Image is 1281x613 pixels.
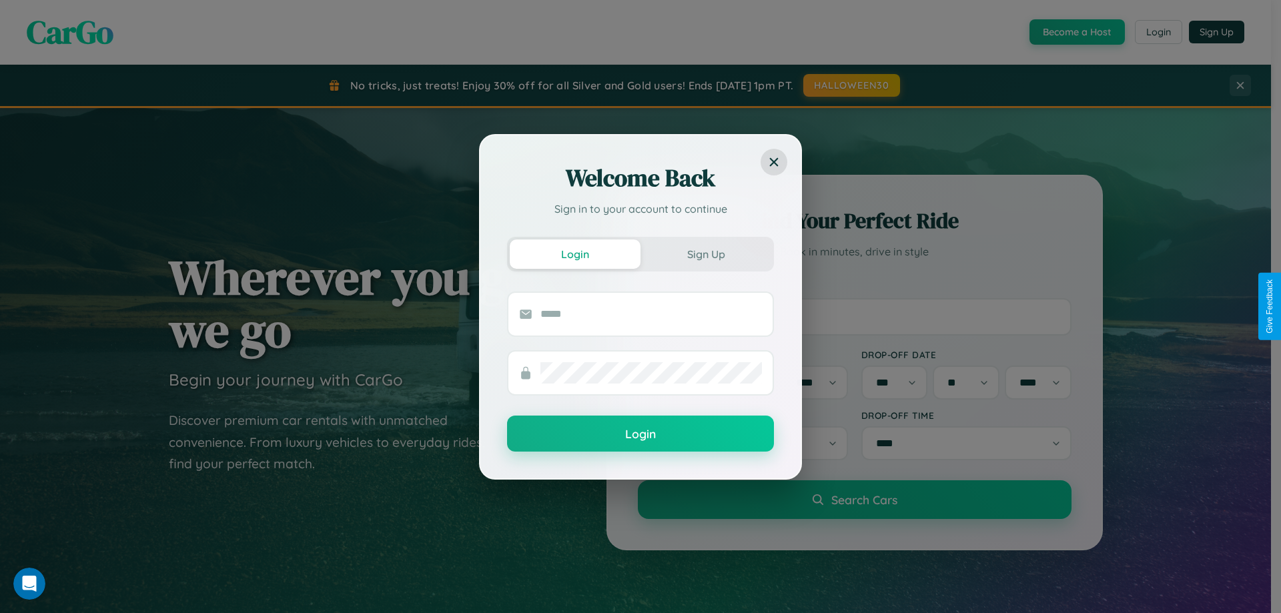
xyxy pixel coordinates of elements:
[510,239,640,269] button: Login
[13,568,45,600] iframe: Intercom live chat
[1265,279,1274,334] div: Give Feedback
[507,416,774,452] button: Login
[640,239,771,269] button: Sign Up
[507,162,774,194] h2: Welcome Back
[507,201,774,217] p: Sign in to your account to continue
